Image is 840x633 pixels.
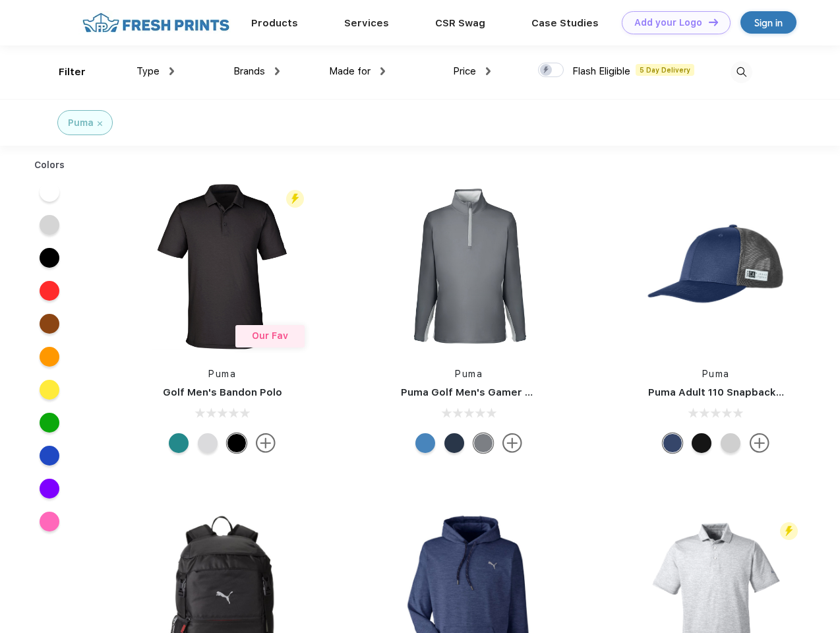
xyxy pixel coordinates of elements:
div: Peacoat with Qut Shd [663,433,682,453]
img: flash_active_toggle.svg [286,190,304,208]
div: Puma [68,116,94,130]
span: Flash Eligible [572,65,630,77]
img: func=resize&h=266 [381,179,556,354]
a: Puma [455,369,483,379]
img: dropdown.png [380,67,385,75]
div: Green Lagoon [169,433,189,453]
span: Our Fav [252,330,288,341]
div: Colors [24,158,75,172]
span: Type [136,65,160,77]
img: more.svg [256,433,276,453]
a: Services [344,17,389,29]
span: Brands [233,65,265,77]
a: Puma Golf Men's Gamer Golf Quarter-Zip [401,386,609,398]
img: flash_active_toggle.svg [780,522,798,540]
div: Filter [59,65,86,80]
img: desktop_search.svg [731,61,752,83]
div: Pma Blk with Pma Blk [692,433,711,453]
img: dropdown.png [275,67,280,75]
span: Made for [329,65,371,77]
img: dropdown.png [169,67,174,75]
a: Products [251,17,298,29]
img: fo%20logo%202.webp [78,11,233,34]
a: Puma [702,369,730,379]
div: Add your Logo [634,17,702,28]
a: Puma [208,369,236,379]
span: 5 Day Delivery [636,64,694,76]
div: Sign in [754,15,783,30]
img: func=resize&h=266 [135,179,310,354]
div: Quiet Shade [473,433,493,453]
div: Navy Blazer [444,433,464,453]
img: dropdown.png [486,67,491,75]
a: Golf Men's Bandon Polo [163,386,282,398]
img: DT [709,18,718,26]
div: Bright Cobalt [415,433,435,453]
span: Price [453,65,476,77]
div: Quarry Brt Whit [721,433,740,453]
img: more.svg [502,433,522,453]
div: Puma Black [227,433,247,453]
img: func=resize&h=266 [628,179,804,354]
img: filter_cancel.svg [98,121,102,126]
img: more.svg [750,433,769,453]
div: High Rise [198,433,218,453]
a: CSR Swag [435,17,485,29]
a: Sign in [740,11,796,34]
